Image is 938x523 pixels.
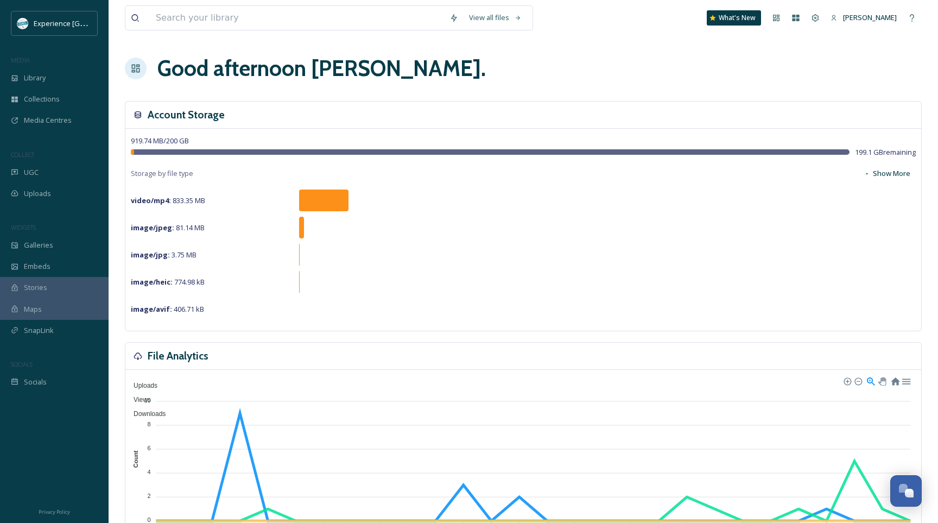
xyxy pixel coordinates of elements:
[24,115,72,125] span: Media Centres
[11,223,36,231] span: WIDGETS
[150,6,444,30] input: Search your library
[24,282,47,293] span: Stories
[148,493,151,499] tspan: 2
[24,261,50,272] span: Embeds
[843,12,897,22] span: [PERSON_NAME]
[39,508,70,515] span: Privacy Policy
[843,377,851,385] div: Zoom In
[144,396,150,403] tspan: 10
[131,196,171,205] strong: video/mp4 :
[24,94,60,104] span: Collections
[125,410,166,418] span: Downloads
[890,376,899,385] div: Reset Zoom
[866,376,875,385] div: Selection Zoom
[148,516,151,523] tspan: 0
[878,377,885,384] div: Panning
[131,136,189,146] span: 919.74 MB / 200 GB
[24,325,54,336] span: SnapLink
[157,52,486,85] h1: Good afternoon [PERSON_NAME] .
[131,168,193,179] span: Storage by file type
[131,196,205,205] span: 833.35 MB
[125,382,157,389] span: Uploads
[131,304,204,314] span: 406.71 kB
[148,445,151,451] tspan: 6
[11,360,33,368] span: SOCIALS
[148,107,225,123] h3: Account Storage
[17,18,28,29] img: 24IZHUKKFBA4HCESFN4PRDEIEY.avif
[131,277,205,287] span: 774.98 kB
[11,150,34,159] span: COLLECT
[890,475,922,507] button: Open Chat
[24,188,51,199] span: Uploads
[39,505,70,518] a: Privacy Policy
[131,250,197,260] span: 3.75 MB
[825,7,902,28] a: [PERSON_NAME]
[131,304,172,314] strong: image/avif :
[24,167,39,178] span: UGC
[24,240,53,250] span: Galleries
[464,7,527,28] a: View all files
[858,163,916,184] button: Show More
[132,450,139,468] text: Count
[855,147,916,157] span: 199.1 GB remaining
[148,348,208,364] h3: File Analytics
[24,377,47,387] span: Socials
[854,377,861,385] div: Zoom Out
[11,56,30,64] span: MEDIA
[125,396,151,404] span: Views
[707,10,761,26] a: What's New
[131,223,174,232] strong: image/jpeg :
[901,376,910,385] div: Menu
[34,18,141,28] span: Experience [GEOGRAPHIC_DATA]
[131,223,205,232] span: 81.14 MB
[148,421,151,427] tspan: 8
[131,250,170,260] strong: image/jpg :
[148,469,151,475] tspan: 4
[24,304,42,314] span: Maps
[24,73,46,83] span: Library
[131,277,173,287] strong: image/heic :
